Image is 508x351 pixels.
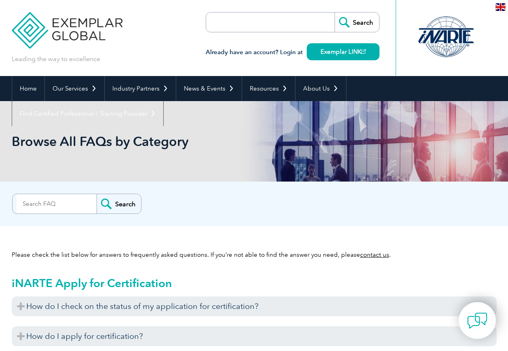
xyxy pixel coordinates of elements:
[307,43,379,60] a: Exemplar LINK
[361,49,366,54] img: open_square.png
[12,296,497,316] h3: How do I check on the status of my application for certification?
[176,76,242,101] a: News & Events
[335,13,379,32] input: Search
[360,251,389,258] a: contact us
[467,311,487,331] img: contact-chat.png
[206,47,379,57] h3: Already have an account? Login at
[295,76,346,101] a: About Us
[17,194,97,214] input: Search FAQ
[12,76,44,101] a: Home
[12,101,163,126] a: Find Certified Professional / Training Provider
[12,250,497,259] p: Please check the list below for answers to frequently asked questions. If you’re not able to find...
[12,55,100,63] p: Leading the way to excellence
[12,277,497,290] h2: iNARTE Apply for Certification
[12,326,497,346] h3: How do I apply for certification?
[12,133,322,149] h1: Browse All FAQs by Category
[45,76,104,101] a: Our Services
[105,76,176,101] a: Industry Partners
[97,194,141,214] input: Search
[495,3,506,11] img: en
[242,76,295,101] a: Resources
